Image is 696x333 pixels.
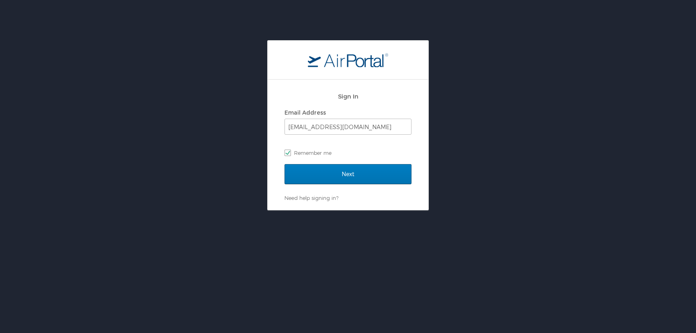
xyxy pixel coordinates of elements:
[285,92,411,101] h2: Sign In
[285,147,411,159] label: Remember me
[285,195,338,201] a: Need help signing in?
[285,164,411,184] input: Next
[308,53,388,67] img: logo
[285,109,326,116] label: Email Address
